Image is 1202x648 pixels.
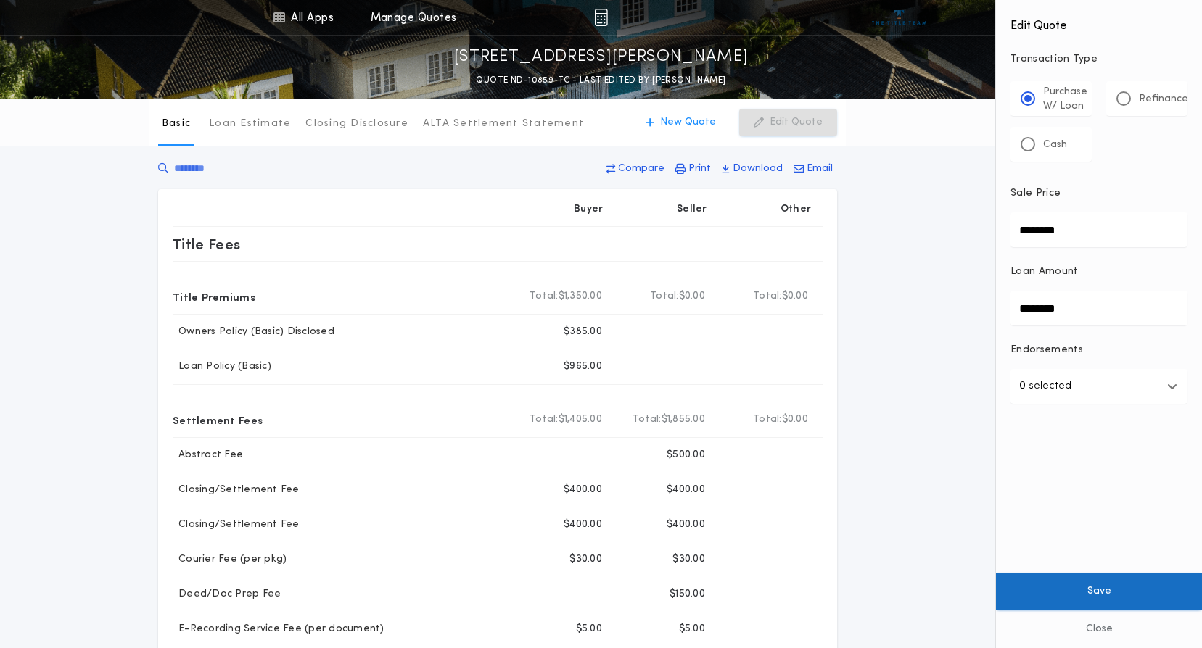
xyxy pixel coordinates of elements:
p: Loan Amount [1010,265,1079,279]
p: Transaction Type [1010,52,1187,67]
h4: Edit Quote [1010,9,1187,35]
p: Print [688,162,711,176]
button: Save [996,573,1202,610]
b: Total: [753,289,782,304]
p: Abstract Fee [173,448,243,462]
p: Title Fees [173,233,241,256]
p: QUOTE ND-10859-TC - LAST EDITED BY [PERSON_NAME] [476,73,725,88]
p: Endorsements [1010,343,1187,357]
p: Seller [677,202,707,217]
p: $30.00 [569,552,602,567]
button: Compare [602,156,669,182]
p: Settlement Fees [173,408,263,431]
p: $400.00 [564,483,602,497]
p: Purchase W/ Loan [1043,85,1087,114]
p: 0 selected [1019,378,1071,395]
p: [STREET_ADDRESS][PERSON_NAME] [454,46,749,69]
p: $30.00 [672,552,705,567]
span: $0.00 [679,289,705,304]
p: Closing/Settlement Fee [173,483,300,497]
p: $500.00 [667,448,705,462]
b: Total: [650,289,679,304]
p: $400.00 [667,483,705,497]
img: img [594,9,608,26]
p: Buyer [574,202,603,217]
p: Cash [1043,138,1067,152]
p: Loan Estimate [209,117,291,131]
p: $5.00 [679,622,705,636]
button: Email [789,156,837,182]
p: $400.00 [564,518,602,532]
p: $965.00 [564,360,602,374]
p: Compare [618,162,664,176]
input: Sale Price [1010,212,1187,247]
p: Basic [162,117,191,131]
img: vs-icon [872,10,926,25]
b: Total: [753,412,782,427]
p: $5.00 [576,622,602,636]
p: Edit Quote [770,115,823,130]
p: Other [781,202,811,217]
p: Email [807,162,833,176]
p: Closing Disclosure [305,117,408,131]
button: Edit Quote [739,109,837,136]
span: $1,405.00 [559,412,602,427]
span: $1,350.00 [559,289,602,304]
input: Loan Amount [1010,291,1187,325]
button: Download [717,156,787,182]
button: Close [996,610,1202,648]
b: Total: [530,289,559,304]
p: Download [733,162,783,176]
p: $400.00 [667,518,705,532]
p: New Quote [660,115,716,130]
p: E-Recording Service Fee (per document) [173,622,384,636]
b: Total: [530,412,559,427]
p: ALTA Settlement Statement [423,117,584,131]
p: Refinance [1139,92,1188,107]
p: $385.00 [564,325,602,339]
p: Loan Policy (Basic) [173,360,271,374]
b: Total: [633,412,662,427]
span: $1,855.00 [662,412,705,427]
p: Sale Price [1010,186,1061,201]
p: Deed/Doc Prep Fee [173,587,281,602]
button: Print [671,156,715,182]
span: $0.00 [782,289,808,304]
p: Courier Fee (per pkg) [173,552,287,567]
button: 0 selected [1010,369,1187,404]
p: Closing/Settlement Fee [173,518,300,532]
button: New Quote [631,109,730,136]
span: $0.00 [782,412,808,427]
p: Title Premiums [173,285,255,308]
p: Owners Policy (Basic) Disclosed [173,325,334,339]
p: $150.00 [670,587,705,602]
